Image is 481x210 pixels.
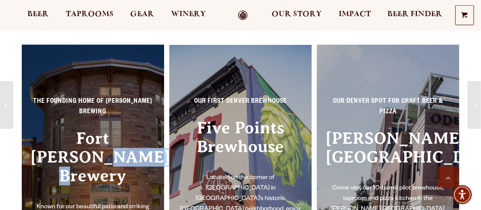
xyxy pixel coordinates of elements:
a: Beer Finder [382,10,448,20]
a: Taprooms [60,10,119,20]
span: Beer Finder [387,11,442,18]
p: Our First Denver Brewhouse [178,97,303,113]
a: Beer [22,10,54,20]
h3: [PERSON_NAME][GEOGRAPHIC_DATA] [326,129,451,184]
a: Winery [165,10,212,20]
p: Our Denver spot for craft beer & pizza [326,97,451,123]
a: Scroll to top [437,166,459,188]
a: Gear [124,10,160,20]
span: Our Story [272,11,322,18]
p: The Founding Home of [PERSON_NAME] Brewing [30,97,155,123]
a: Impact [333,10,377,20]
span: Beer [27,11,49,18]
span: Impact [339,11,371,18]
h3: Five Points Brewhouse [178,119,303,173]
a: Our Story [266,10,327,20]
span: Winery [171,11,206,18]
a: Odell Home [226,10,259,20]
span: Gear [130,11,154,18]
span: Taprooms [66,11,114,18]
div: Accessibility Menu [453,185,472,204]
h3: Fort [PERSON_NAME] Brewery [30,129,155,203]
